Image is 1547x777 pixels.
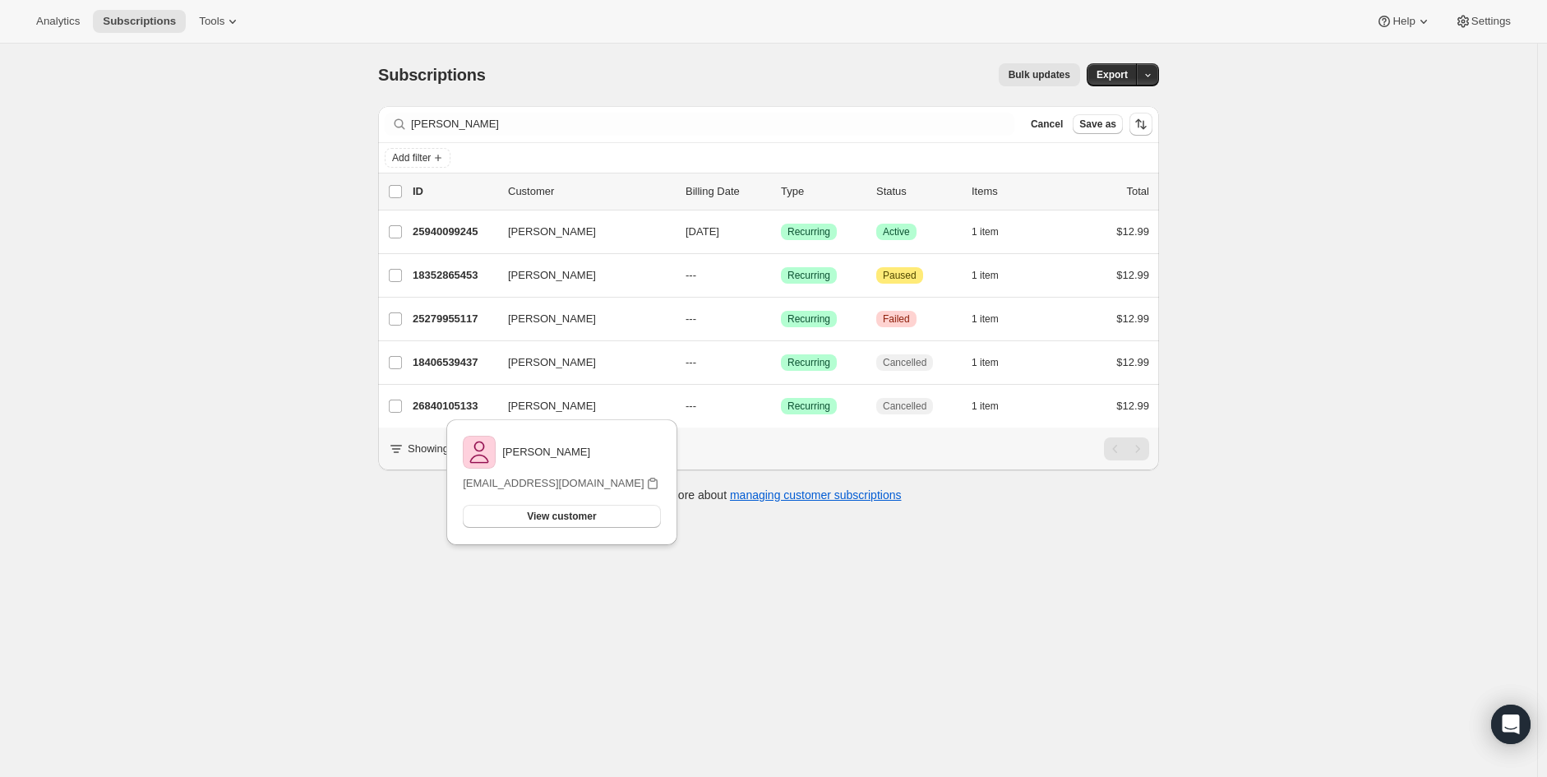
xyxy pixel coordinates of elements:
div: IDCustomerBilling DateTypeStatusItemsTotal [413,183,1149,200]
span: Active [883,225,910,238]
p: [PERSON_NAME] [502,444,590,460]
button: Add filter [385,148,450,168]
p: [EMAIL_ADDRESS][DOMAIN_NAME] [463,475,644,492]
span: 1 item [972,225,999,238]
nav: Pagination [1104,437,1149,460]
button: [PERSON_NAME] [498,349,663,376]
span: Recurring [787,269,830,282]
input: Filter subscribers [411,113,1014,136]
button: [PERSON_NAME] [498,306,663,332]
p: 25940099245 [413,224,495,240]
span: 1 item [972,356,999,369]
button: 1 item [972,308,1017,331]
span: 1 item [972,269,999,282]
div: 25940099245[PERSON_NAME][DATE]SuccessRecurringSuccessActive1 item$12.99 [413,220,1149,243]
span: Tools [199,15,224,28]
span: --- [686,400,696,412]
span: Failed [883,312,910,326]
span: Cancel [1031,118,1063,131]
button: [PERSON_NAME] [498,393,663,419]
a: managing customer subscriptions [730,488,902,502]
span: --- [686,269,696,281]
span: --- [686,312,696,325]
p: Status [876,183,958,200]
button: Bulk updates [999,63,1080,86]
button: Help [1366,10,1441,33]
p: ID [413,183,495,200]
div: 18406539437[PERSON_NAME]---SuccessRecurringCancelled1 item$12.99 [413,351,1149,374]
span: $12.99 [1116,312,1149,325]
span: Save as [1079,118,1116,131]
button: Tools [189,10,251,33]
span: Bulk updates [1009,68,1070,81]
button: View customer [463,505,660,528]
button: Sort the results [1129,113,1152,136]
div: Open Intercom Messenger [1491,705,1531,744]
button: Settings [1445,10,1521,33]
span: Paused [883,269,917,282]
button: 1 item [972,395,1017,418]
button: Export [1087,63,1138,86]
span: [PERSON_NAME] [508,224,596,240]
p: 25279955117 [413,311,495,327]
button: [PERSON_NAME] [498,262,663,289]
span: Subscriptions [378,66,486,84]
span: [DATE] [686,225,719,238]
span: $12.99 [1116,225,1149,238]
span: $12.99 [1116,356,1149,368]
span: Settings [1471,15,1511,28]
span: Recurring [787,356,830,369]
span: Recurring [787,400,830,413]
span: [PERSON_NAME] [508,267,596,284]
button: Subscriptions [93,10,186,33]
span: $12.99 [1116,269,1149,281]
span: View customer [527,510,596,523]
p: Customer [508,183,672,200]
button: Cancel [1024,114,1069,134]
button: [PERSON_NAME] [498,219,663,245]
button: Save as [1073,114,1123,134]
span: [PERSON_NAME] [508,398,596,414]
span: --- [686,356,696,368]
img: variant image [463,436,496,469]
p: Total [1127,183,1149,200]
div: 18352865453[PERSON_NAME]---SuccessRecurringAttentionPaused1 item$12.99 [413,264,1149,287]
span: Cancelled [883,400,926,413]
button: 1 item [972,264,1017,287]
p: 18406539437 [413,354,495,371]
div: Type [781,183,863,200]
span: Recurring [787,225,830,238]
span: [PERSON_NAME] [508,311,596,327]
span: 1 item [972,312,999,326]
p: Learn more about [636,487,902,503]
p: Billing Date [686,183,768,200]
span: [PERSON_NAME] [508,354,596,371]
div: 26840105133[PERSON_NAME]---SuccessRecurringCancelled1 item$12.99 [413,395,1149,418]
button: 1 item [972,351,1017,374]
p: 26840105133 [413,398,495,414]
button: 1 item [972,220,1017,243]
p: 18352865453 [413,267,495,284]
div: 25279955117[PERSON_NAME]---SuccessRecurringCriticalFailed1 item$12.99 [413,308,1149,331]
span: 1 item [972,400,999,413]
span: $12.99 [1116,400,1149,412]
span: Cancelled [883,356,926,369]
span: Help [1392,15,1415,28]
span: Add filter [392,151,431,164]
button: Analytics [26,10,90,33]
span: Analytics [36,15,80,28]
span: Recurring [787,312,830,326]
div: Items [972,183,1054,200]
span: Subscriptions [103,15,176,28]
span: Export [1097,68,1128,81]
p: Showing 1 to 5 of 5 [408,441,499,457]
